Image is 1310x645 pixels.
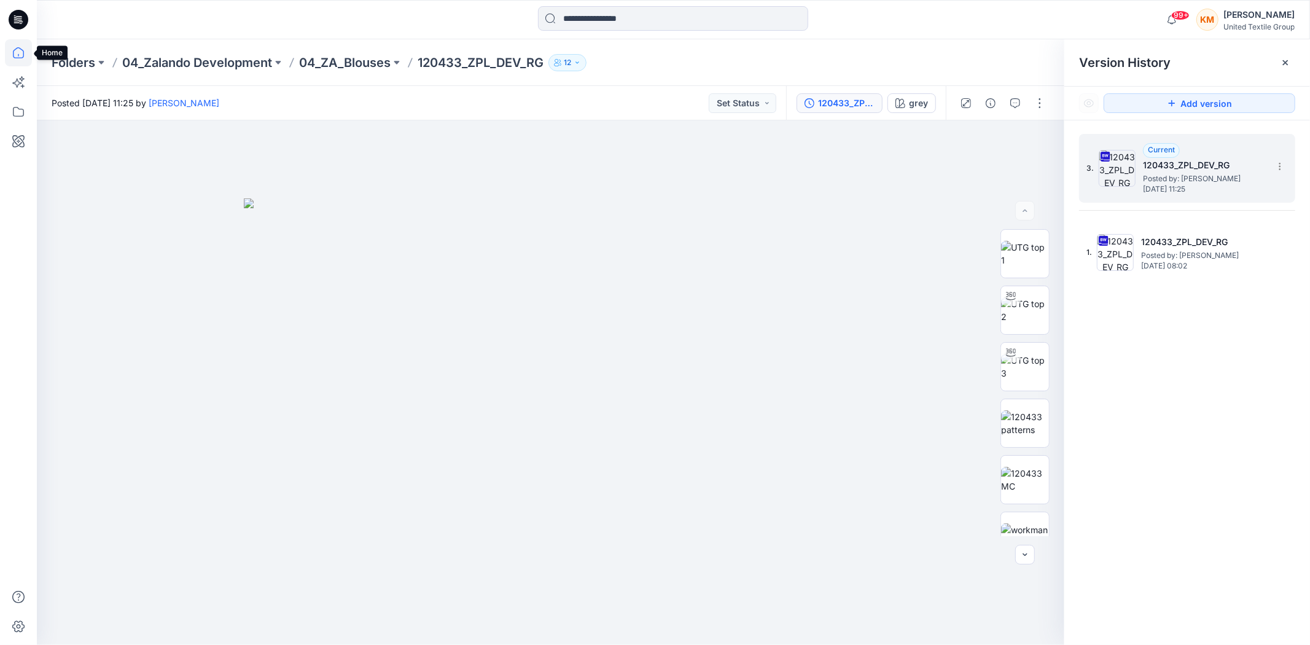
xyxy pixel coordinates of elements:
button: Add version [1104,93,1295,113]
span: Posted by: Rita Garneliene [1141,249,1264,262]
button: Close [1281,58,1290,68]
span: Posted by: Rita Garneliene [1143,173,1266,185]
button: grey [887,93,936,113]
h5: 120433_ZPL_DEV_RG [1141,235,1264,249]
img: 120433 MC [1001,467,1049,493]
span: 1. [1086,247,1092,258]
span: Posted [DATE] 11:25 by [52,96,219,109]
img: 120433_ZPL_DEV_RG [1097,234,1134,271]
img: 120433_ZPL_DEV_RG [1099,150,1136,187]
span: [DATE] 11:25 [1143,185,1266,193]
a: 04_ZA_Blouses [299,54,391,71]
button: Details [981,93,1000,113]
span: 3. [1086,163,1094,174]
span: [DATE] 08:02 [1141,262,1264,270]
img: workmanship [1001,523,1049,549]
span: 99+ [1171,10,1190,20]
img: UTG top 2 [1001,297,1049,323]
div: 120433_ZPL_DEV_RG [818,96,875,110]
div: grey [909,96,928,110]
p: 120433_ZPL_DEV_RG [418,54,544,71]
a: Folders [52,54,95,71]
a: [PERSON_NAME] [149,98,219,108]
p: 12 [564,56,571,69]
img: UTG top 1 [1001,241,1049,267]
div: KM [1196,9,1218,31]
span: Version History [1079,55,1171,70]
a: 04_Zalando Development [122,54,272,71]
img: eyJhbGciOiJIUzI1NiIsImtpZCI6IjAiLCJzbHQiOiJzZXMiLCJ0eXAiOiJKV1QifQ.eyJkYXRhIjp7InR5cGUiOiJzdG9yYW... [244,198,858,645]
button: 120433_ZPL_DEV_RG [797,93,883,113]
button: 12 [548,54,587,71]
div: [PERSON_NAME] [1223,7,1295,22]
img: 120433 patterns [1001,410,1049,436]
img: UTG top 3 [1001,354,1049,380]
div: United Textile Group [1223,22,1295,31]
h5: 120433_ZPL_DEV_RG [1143,158,1266,173]
span: Current [1148,145,1175,154]
button: Show Hidden Versions [1079,93,1099,113]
